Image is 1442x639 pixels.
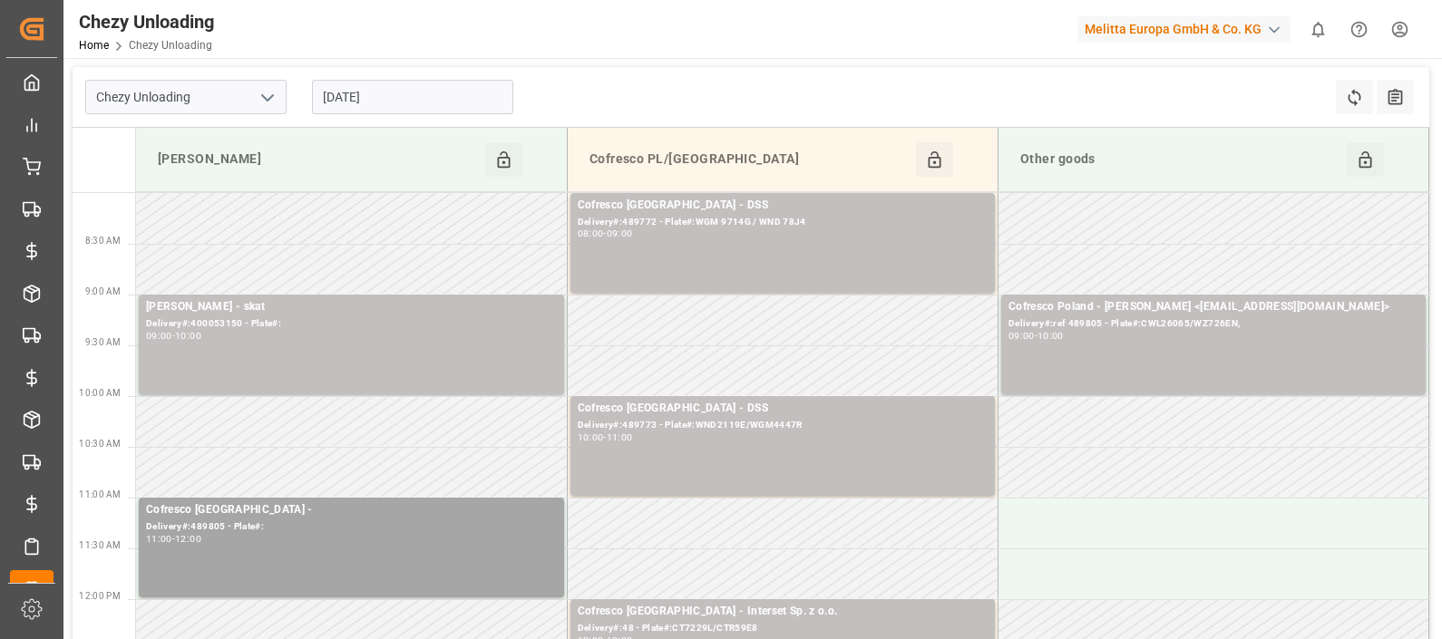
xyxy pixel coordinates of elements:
div: Cofresco [GEOGRAPHIC_DATA] - [146,501,557,519]
div: [PERSON_NAME] [151,142,485,177]
button: Help Center [1339,9,1379,50]
span: 9:00 AM [85,286,121,296]
span: 11:30 AM [79,540,121,550]
button: Melitta Europa GmbH & Co. KG [1077,12,1298,46]
span: 10:30 AM [79,439,121,449]
div: Cofresco [GEOGRAPHIC_DATA] - DSS [578,197,988,215]
div: - [172,535,175,543]
button: show 0 new notifications [1298,9,1339,50]
div: Chezy Unloading [79,8,214,35]
div: Cofresco [GEOGRAPHIC_DATA] - Interset Sp. z o.o. [578,603,988,621]
div: Delivery#:489805 - Plate#: [146,519,557,535]
a: Home [79,39,109,52]
div: Melitta Europa GmbH & Co. KG [1077,16,1291,43]
div: 09:00 [146,332,172,340]
span: 11:00 AM [79,489,121,499]
div: [PERSON_NAME] - skat [146,298,557,316]
span: 12:00 PM [79,591,121,601]
span: 10:00 AM [79,388,121,398]
div: - [1035,332,1038,340]
div: - [603,229,606,237]
div: 11:00 [146,535,172,543]
div: 10:00 [578,433,604,441]
div: Delivery#:489773 - Plate#:WND2119E/WGM4447R [578,418,988,433]
div: 12:00 [175,535,201,543]
div: Other goods [1013,142,1348,177]
div: 09:00 [607,229,633,237]
span: 8:30 AM [85,236,121,246]
div: Delivery#:ref 489805 - Plate#:CWL26065/WZ726EN, [1008,316,1418,332]
div: 10:00 [175,332,201,340]
div: 08:00 [578,229,604,237]
div: Delivery#:489772 - Plate#:WGM 9714G / WND 78J4 [578,215,988,230]
div: Cofresco Poland - [PERSON_NAME] <[EMAIL_ADDRESS][DOMAIN_NAME]> [1008,298,1418,316]
div: - [172,332,175,340]
div: Cofresco PL/[GEOGRAPHIC_DATA] [582,142,916,177]
button: open menu [253,83,280,111]
div: Delivery#:400053150 - Plate#: [146,316,557,332]
div: Delivery#:48 - Plate#:CT7229L/CTR59E8 [578,621,988,636]
div: Cofresco [GEOGRAPHIC_DATA] - DSS [578,400,988,418]
div: - [603,433,606,441]
div: 11:00 [607,433,633,441]
input: Type to search/select [85,80,287,114]
div: 09:00 [1008,332,1035,340]
div: 10:00 [1038,332,1064,340]
span: 9:30 AM [85,337,121,347]
input: DD.MM.YYYY [312,80,513,114]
